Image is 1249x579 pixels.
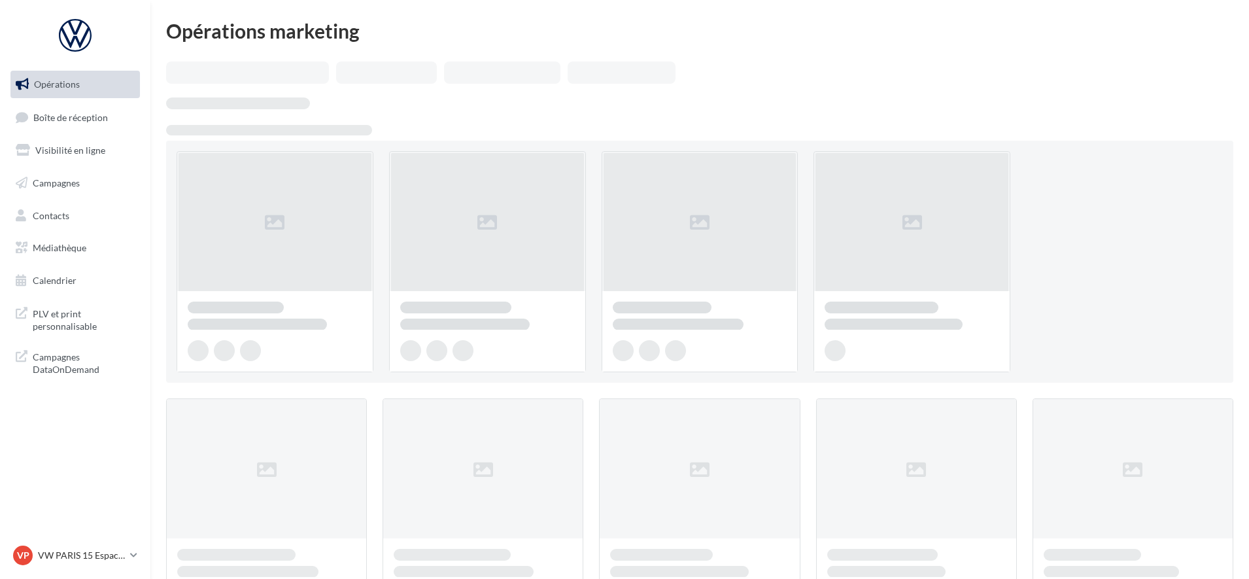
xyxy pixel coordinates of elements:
[8,343,143,381] a: Campagnes DataOnDemand
[33,275,77,286] span: Calendrier
[33,305,135,333] span: PLV et print personnalisable
[8,103,143,132] a: Boîte de réception
[35,145,105,156] span: Visibilité en ligne
[8,267,143,294] a: Calendrier
[33,177,80,188] span: Campagnes
[8,300,143,338] a: PLV et print personnalisable
[8,71,143,98] a: Opérations
[33,242,86,253] span: Médiathèque
[17,549,29,562] span: VP
[8,202,143,230] a: Contacts
[34,79,80,90] span: Opérations
[33,348,135,376] span: Campagnes DataOnDemand
[33,111,108,122] span: Boîte de réception
[8,234,143,262] a: Médiathèque
[10,543,140,568] a: VP VW PARIS 15 Espace Suffren
[8,137,143,164] a: Visibilité en ligne
[33,209,69,220] span: Contacts
[166,21,1233,41] div: Opérations marketing
[38,549,125,562] p: VW PARIS 15 Espace Suffren
[8,169,143,197] a: Campagnes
